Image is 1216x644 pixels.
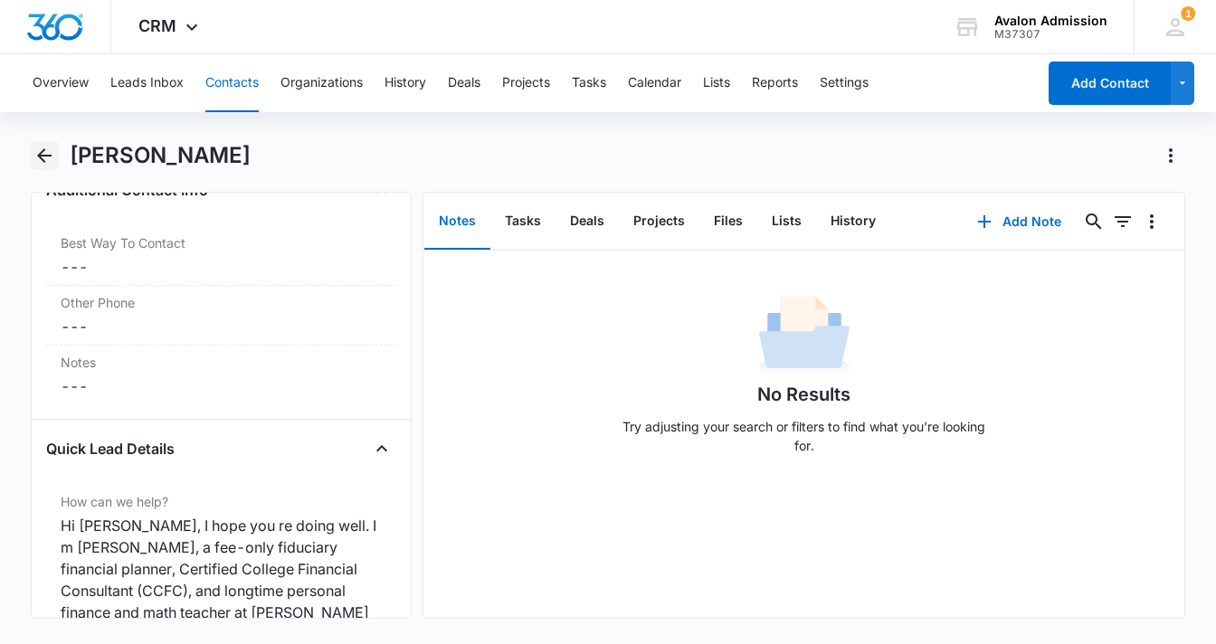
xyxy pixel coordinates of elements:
button: History [816,194,890,250]
button: Add Note [959,200,1079,243]
button: Overflow Menu [1137,207,1166,236]
p: Try adjusting your search or filters to find what you’re looking for. [614,417,994,455]
button: Tasks [490,194,556,250]
button: Filters [1108,207,1137,236]
span: 1 [1181,6,1195,21]
label: Best Way To Contact [61,233,383,252]
div: Best Way To Contact--- [46,226,397,286]
label: Other Phone [61,293,383,312]
button: Projects [502,54,550,112]
button: Add Contact [1049,62,1171,105]
dd: --- [61,316,383,337]
div: account id [994,28,1107,41]
button: History [385,54,426,112]
button: Organizations [280,54,363,112]
button: Calendar [628,54,681,112]
span: CRM [138,16,176,35]
button: Lists [757,194,816,250]
div: Other Phone--- [46,286,397,346]
button: Close [367,434,396,463]
button: Contacts [205,54,259,112]
div: Notes--- [46,346,397,404]
button: Notes [424,194,490,250]
button: Projects [619,194,699,250]
button: Tasks [572,54,606,112]
h1: No Results [757,381,850,408]
dd: --- [61,375,383,397]
button: Actions [1156,141,1185,170]
dd: --- [61,256,383,278]
h4: Quick Lead Details [46,438,175,459]
button: Overview [33,54,89,112]
button: Reports [752,54,798,112]
label: Notes [61,353,383,372]
button: Files [699,194,757,250]
button: Search... [1079,207,1108,236]
img: No Data [759,290,850,381]
label: How can we help? [61,492,383,511]
button: Leads Inbox [110,54,184,112]
button: Deals [448,54,480,112]
div: notifications count [1181,6,1195,21]
h1: [PERSON_NAME] [70,142,251,169]
button: Deals [556,194,619,250]
div: account name [994,14,1107,28]
button: Lists [703,54,730,112]
button: Settings [820,54,869,112]
button: Back [31,141,59,170]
